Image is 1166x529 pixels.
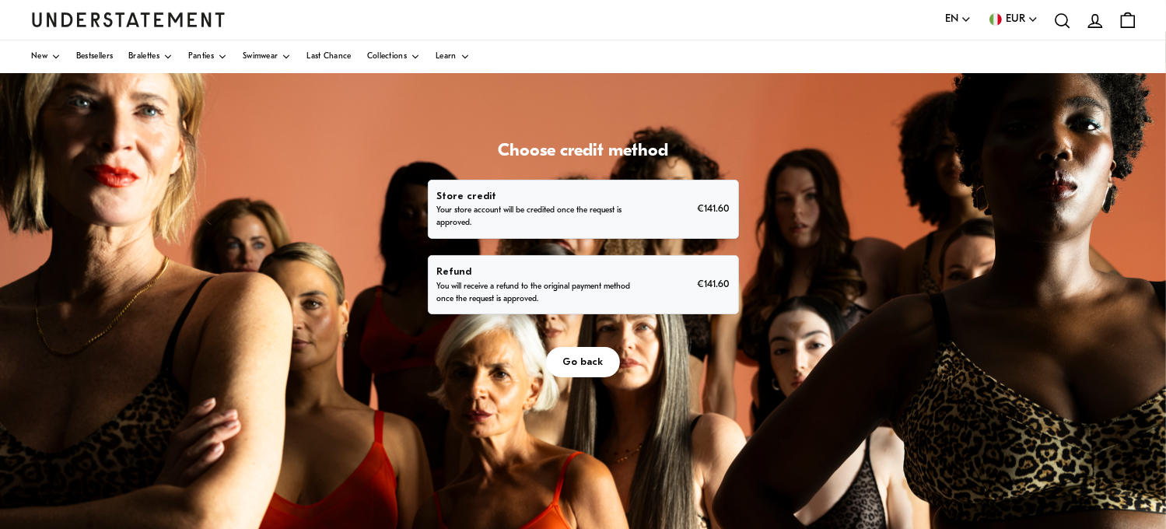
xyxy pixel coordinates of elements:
[987,11,1038,28] button: EUR
[1006,11,1025,28] span: EUR
[436,40,470,73] a: Learn
[697,276,730,293] p: €141.60
[546,347,621,377] button: Go back
[76,53,113,61] span: Bestsellers
[436,264,632,280] p: Refund
[697,201,730,217] p: €141.60
[436,53,457,61] span: Learn
[436,281,632,306] p: You will receive a refund to the original payment method once the request is approved.
[31,40,61,73] a: New
[128,40,173,73] a: Bralettes
[188,40,227,73] a: Panties
[31,12,226,26] a: Understatement Homepage
[306,40,351,73] a: Last Chance
[367,40,420,73] a: Collections
[243,40,291,73] a: Swimwear
[436,188,632,205] p: Store credit
[31,53,47,61] span: New
[436,205,632,229] p: Your store account will be credited once the request is approved.
[428,141,739,163] h1: Choose credit method
[563,348,604,377] span: Go back
[945,11,958,28] span: EN
[945,11,972,28] button: EN
[188,53,214,61] span: Panties
[306,53,351,61] span: Last Chance
[243,53,278,61] span: Swimwear
[367,53,407,61] span: Collections
[76,40,113,73] a: Bestsellers
[128,53,159,61] span: Bralettes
